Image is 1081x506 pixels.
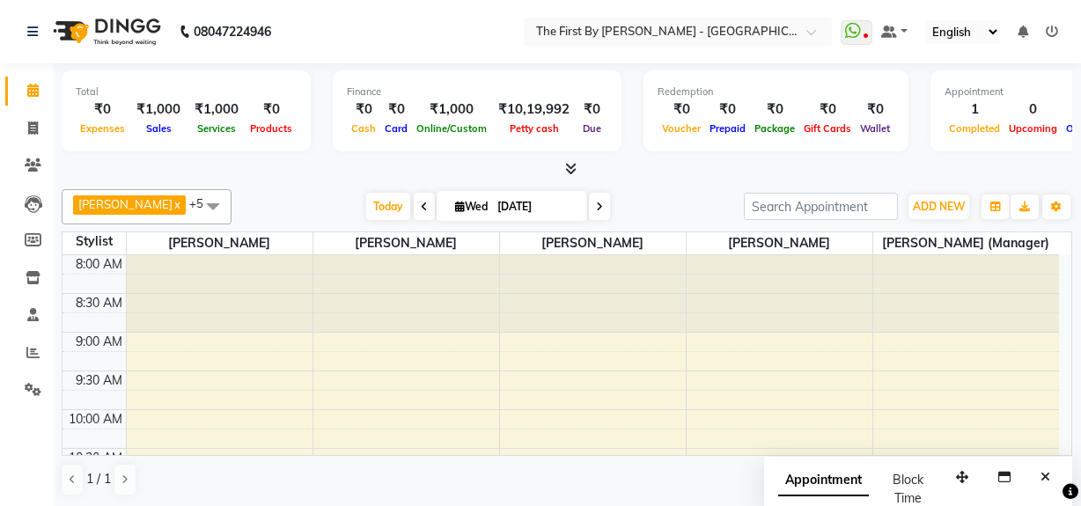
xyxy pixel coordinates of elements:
span: Online/Custom [412,122,491,135]
div: 10:30 AM [65,449,126,467]
div: Total [76,84,297,99]
span: Block Time [893,472,923,506]
span: +5 [189,196,217,210]
span: Gift Cards [799,122,856,135]
div: ₹0 [750,99,799,120]
div: 8:00 AM [72,255,126,274]
span: Voucher [658,122,705,135]
span: ADD NEW [913,200,965,213]
span: Completed [945,122,1004,135]
span: Cash [347,122,380,135]
span: Sales [142,122,176,135]
span: Card [380,122,412,135]
div: ₹1,000 [188,99,246,120]
div: 1 [945,99,1004,120]
input: Search Appointment [744,193,898,220]
div: Finance [347,84,607,99]
div: ₹0 [380,99,412,120]
div: 0 [1004,99,1062,120]
div: 8:30 AM [72,294,126,312]
div: ₹0 [658,99,705,120]
div: ₹1,000 [412,99,491,120]
span: Petty cash [505,122,563,135]
div: ₹0 [856,99,894,120]
div: ₹0 [577,99,607,120]
a: x [173,197,180,211]
img: logo [45,7,165,56]
button: ADD NEW [908,194,969,219]
input: 2025-09-03 [492,194,580,220]
div: 10:00 AM [65,410,126,429]
span: Wed [451,200,492,213]
span: Upcoming [1004,122,1062,135]
div: Stylist [63,232,126,251]
span: [PERSON_NAME] [500,232,686,254]
span: Wallet [856,122,894,135]
button: Close [1033,464,1058,491]
span: Prepaid [705,122,750,135]
span: 1 / 1 [86,470,111,488]
span: Products [246,122,297,135]
span: Due [578,122,606,135]
span: [PERSON_NAME] [78,197,173,211]
span: [PERSON_NAME] (Manager) [873,232,1060,254]
div: ₹0 [799,99,856,120]
div: ₹0 [705,99,750,120]
span: Appointment [778,465,869,496]
span: [PERSON_NAME] [687,232,872,254]
div: ₹0 [76,99,129,120]
span: [PERSON_NAME] [313,232,499,254]
span: Today [366,193,410,220]
b: 08047224946 [194,7,271,56]
div: ₹0 [347,99,380,120]
div: ₹10,19,992 [491,99,577,120]
span: [PERSON_NAME] [127,232,313,254]
div: 9:00 AM [72,333,126,351]
span: Services [193,122,240,135]
span: Expenses [76,122,129,135]
div: ₹1,000 [129,99,188,120]
div: ₹0 [246,99,297,120]
div: Redemption [658,84,894,99]
span: Package [750,122,799,135]
div: 9:30 AM [72,371,126,390]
